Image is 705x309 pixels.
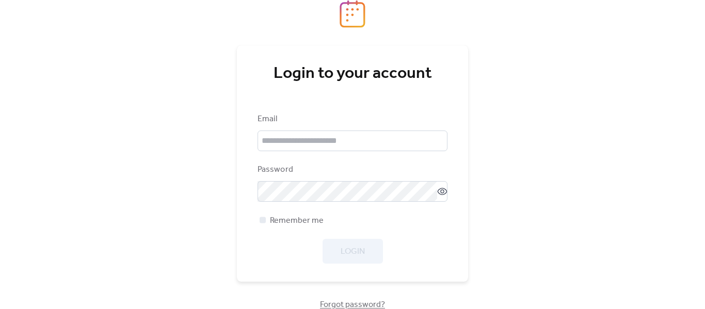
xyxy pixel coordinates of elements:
span: Remember me [270,215,324,227]
div: Email [258,113,445,125]
div: Login to your account [258,63,447,84]
a: Forgot password? [320,302,385,307]
div: Password [258,164,445,176]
